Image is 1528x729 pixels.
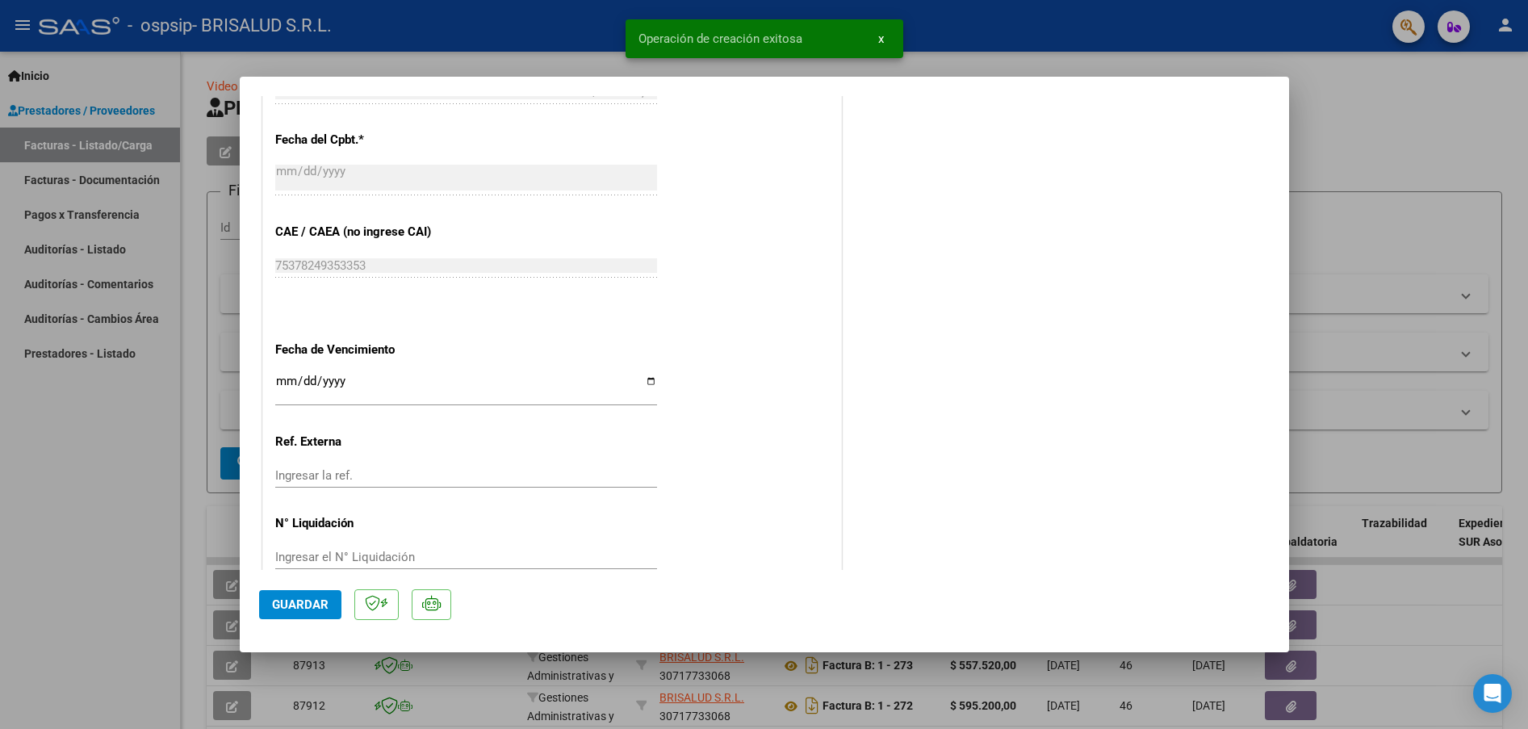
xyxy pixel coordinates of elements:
p: Ref. Externa [275,433,442,451]
span: Guardar [272,597,329,612]
div: Open Intercom Messenger [1473,674,1512,713]
button: x [865,24,897,53]
span: Operación de creación exitosa [638,31,802,47]
p: Fecha del Cpbt. [275,131,442,149]
button: Guardar [259,590,341,619]
span: x [878,31,884,46]
p: N° Liquidación [275,514,442,533]
p: CAE / CAEA (no ingrese CAI) [275,223,442,241]
p: Fecha de Vencimiento [275,341,442,359]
